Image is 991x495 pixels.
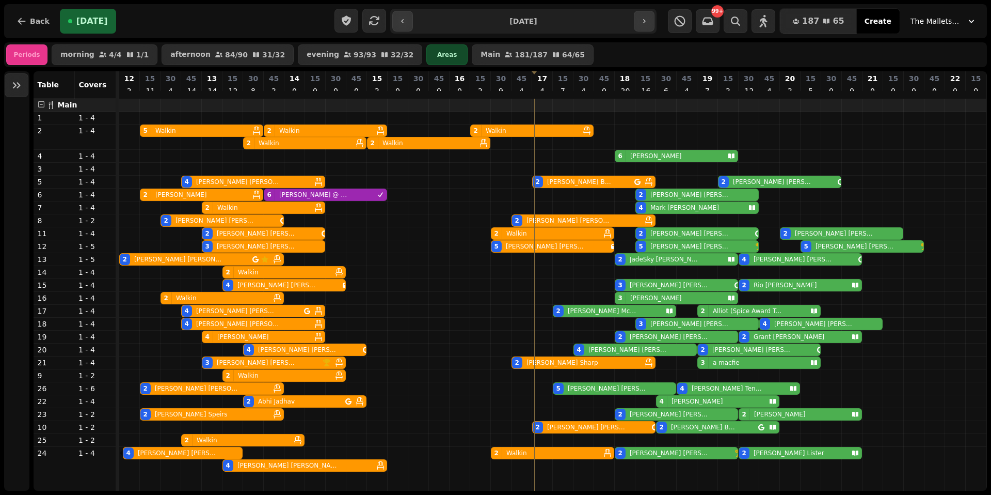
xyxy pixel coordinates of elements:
div: 4 [680,384,684,393]
p: 14 [187,86,196,96]
div: 2 [474,127,478,135]
div: 2 [164,216,168,225]
div: 2 [784,229,788,238]
p: [PERSON_NAME] [PERSON_NAME] [795,229,874,238]
p: 0 [311,86,319,96]
div: 2 [742,410,746,419]
p: [PERSON_NAME] [PERSON_NAME] [568,384,647,393]
p: 7 [704,86,712,96]
p: Walkin [486,127,506,135]
p: 20 [785,73,795,84]
p: 4 [518,86,526,96]
p: 13 [38,254,71,265]
p: 1 - 4 [78,190,111,200]
p: [PERSON_NAME] [PERSON_NAME] [650,320,730,328]
p: 32 / 32 [391,51,413,58]
p: 26 [38,383,71,394]
p: Walkin [155,127,176,135]
div: 3 [205,242,210,251]
p: 21 [868,73,877,84]
div: 3 [701,359,705,367]
span: Create [865,18,891,25]
p: 2 [373,86,381,96]
p: [PERSON_NAME] [PERSON_NAME] [217,242,296,251]
p: [PERSON_NAME] [PERSON_NAME] [630,333,709,341]
p: 15 [228,73,237,84]
p: 30 [826,73,836,84]
p: 24 [38,448,71,458]
p: Abhi Jadhav [258,397,295,406]
p: 93 / 93 [354,51,376,58]
p: Walkin [176,294,197,302]
button: 18765 [780,9,857,34]
p: 19 [702,73,712,84]
p: 6 [662,86,670,96]
div: 4 [660,397,664,406]
p: 0 [353,86,361,96]
p: 30 [661,73,671,84]
p: [PERSON_NAME] [PERSON_NAME] [237,461,338,470]
p: 15 [971,73,981,84]
div: 2 [494,229,499,238]
p: 1 - 2 [78,370,111,381]
p: [PERSON_NAME] [PERSON_NAME] [217,359,297,367]
p: 1 - 5 [78,254,111,265]
p: 1 - 4 [78,177,111,187]
p: 0 [869,86,877,96]
p: 15 [372,73,382,84]
div: 2 [618,333,622,341]
p: 30 [248,73,258,84]
div: 2 [556,307,561,315]
p: 1 - 4 [78,126,111,136]
div: 2 [639,229,643,238]
p: 15 [475,73,485,84]
p: [PERSON_NAME] Mcqueen [568,307,639,315]
div: 2 [226,372,230,380]
div: 2 [143,191,148,199]
p: 0 [332,86,340,96]
p: 181 / 187 [515,51,548,58]
p: Walkin [279,127,300,135]
button: Create [856,9,900,34]
p: 30 [166,73,175,84]
p: Walkin [506,449,527,457]
p: 15 [641,73,650,84]
p: [PERSON_NAME] [PERSON_NAME] [196,178,282,186]
div: 2 [205,229,210,238]
p: 4 [38,151,71,161]
div: 5 [556,384,561,393]
p: 4 [765,86,774,96]
p: 45 [351,73,361,84]
div: 2 [618,410,622,419]
p: 0 [435,86,443,96]
p: 0 [600,86,609,96]
p: 17 [38,306,71,316]
div: 5 [639,242,643,251]
div: 5 [804,242,808,251]
p: 45 [682,73,692,84]
span: Table [38,81,59,89]
p: 30 [496,73,506,84]
p: 15 [558,73,568,84]
p: [PERSON_NAME] [PERSON_NAME] [547,423,627,431]
div: 2 [164,294,168,302]
p: [PERSON_NAME] [PERSON_NAME] [138,449,217,457]
p: Walkin [238,372,259,380]
p: 4 [167,86,175,96]
div: 6 [267,191,271,199]
div: 2 [536,178,540,186]
p: [PERSON_NAME] Battles [547,178,614,186]
div: 2 [267,127,271,135]
p: [PERSON_NAME] [217,333,269,341]
div: 2 [742,333,746,341]
button: The Malletsheugh [904,12,983,30]
p: 12 [38,241,71,252]
p: 7 [38,203,71,213]
p: 45 [269,73,279,84]
p: Walkin [259,139,279,147]
div: 2 [536,423,540,431]
p: Alliot (Spice Award Team) [713,307,784,315]
p: 12 [745,86,753,96]
p: 2 [38,126,71,136]
p: 2 [125,86,133,96]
